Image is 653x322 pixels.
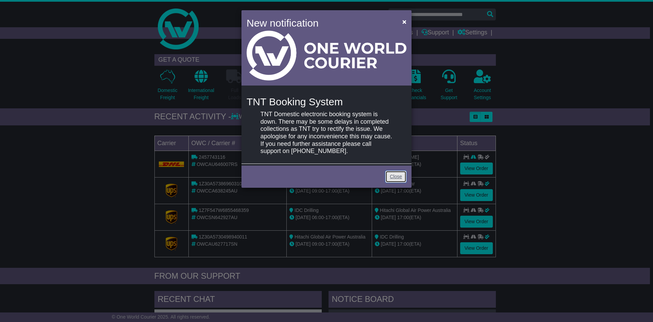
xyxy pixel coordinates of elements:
span: × [402,18,406,26]
h4: New notification [247,15,392,31]
h4: TNT Booking System [247,96,406,107]
p: TNT Domestic electronic booking system is down. There may be some delays in completed collections... [261,111,392,155]
a: Close [385,171,406,183]
button: Close [399,15,410,29]
img: Light [247,31,406,80]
